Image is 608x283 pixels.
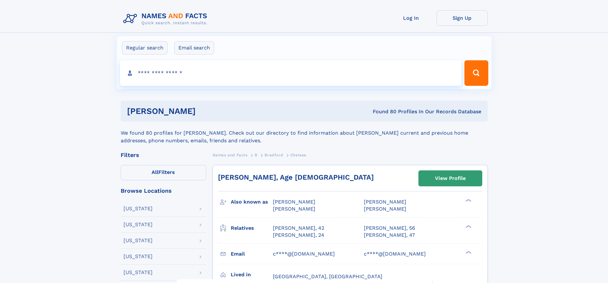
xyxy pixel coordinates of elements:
[273,232,324,239] a: [PERSON_NAME], 24
[218,173,374,181] a: [PERSON_NAME], Age [DEMOGRAPHIC_DATA]
[435,171,466,186] div: View Profile
[124,238,153,243] div: [US_STATE]
[464,60,488,86] button: Search Button
[124,222,153,227] div: [US_STATE]
[121,188,206,194] div: Browse Locations
[152,169,158,175] span: All
[386,10,437,26] a: Log In
[273,199,315,205] span: [PERSON_NAME]
[121,122,488,145] div: We found 80 profiles for [PERSON_NAME]. Check out our directory to find information about [PERSON...
[265,151,283,159] a: Bradford
[122,41,168,55] label: Regular search
[213,151,248,159] a: Names and Facts
[124,270,153,275] div: [US_STATE]
[121,165,206,180] label: Filters
[120,60,462,86] input: search input
[231,269,273,280] h3: Lived in
[255,151,258,159] a: B
[231,249,273,259] h3: Email
[284,108,481,115] div: Found 80 Profiles In Our Records Database
[364,225,415,232] a: [PERSON_NAME], 56
[273,273,382,279] span: [GEOGRAPHIC_DATA], [GEOGRAPHIC_DATA]
[273,206,315,212] span: [PERSON_NAME]
[121,10,213,27] img: Logo Names and Facts
[127,107,284,115] h1: [PERSON_NAME]
[121,152,206,158] div: Filters
[464,224,472,228] div: ❯
[290,153,306,157] span: Chelsea
[231,223,273,234] h3: Relatives
[124,254,153,259] div: [US_STATE]
[364,206,406,212] span: [PERSON_NAME]
[464,198,472,203] div: ❯
[437,10,488,26] a: Sign Up
[364,232,415,239] a: [PERSON_NAME], 47
[174,41,214,55] label: Email search
[364,199,406,205] span: [PERSON_NAME]
[231,197,273,207] h3: Also known as
[124,206,153,211] div: [US_STATE]
[464,250,472,254] div: ❯
[419,171,482,186] a: View Profile
[265,153,283,157] span: Bradford
[255,153,258,157] span: B
[273,225,324,232] a: [PERSON_NAME], 42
